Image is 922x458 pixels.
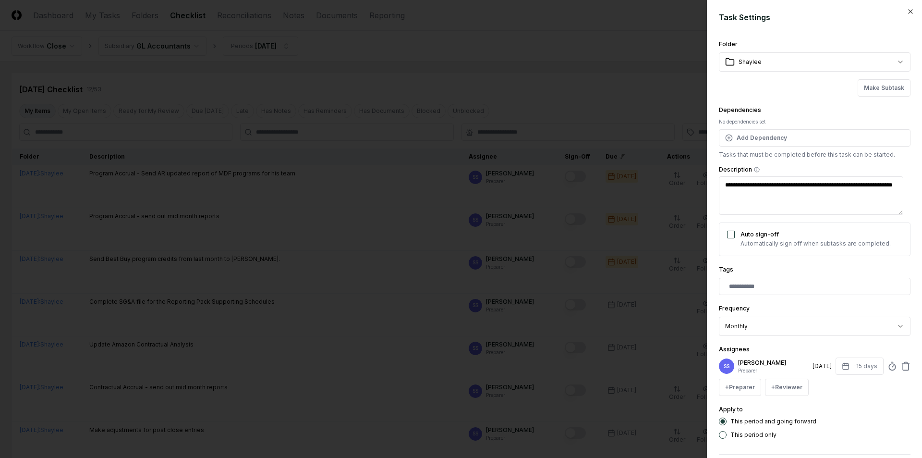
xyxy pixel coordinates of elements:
p: Preparer [738,367,809,374]
label: Apply to [719,406,743,413]
h2: Task Settings [719,12,910,23]
label: This period and going forward [730,419,816,424]
p: [PERSON_NAME] [738,359,809,367]
div: No dependencies set [719,118,910,125]
button: Description [754,167,760,173]
label: Frequency [719,305,750,312]
label: This period only [730,432,776,438]
button: +Reviewer [765,379,809,396]
p: Automatically sign off when subtasks are completed. [740,239,891,248]
button: Make Subtask [858,79,910,97]
label: Auto sign-off [740,231,779,238]
label: Assignees [719,346,750,353]
label: Description [719,167,910,173]
button: Add Dependency [719,129,910,147]
button: +Preparer [719,379,761,396]
button: -15 days [836,358,884,375]
label: Folder [719,40,738,48]
div: [DATE] [813,362,832,371]
p: Tasks that must be completed before this task can be started. [719,150,910,159]
label: Dependencies [719,106,761,113]
label: Tags [719,266,733,273]
span: SS [724,363,729,370]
